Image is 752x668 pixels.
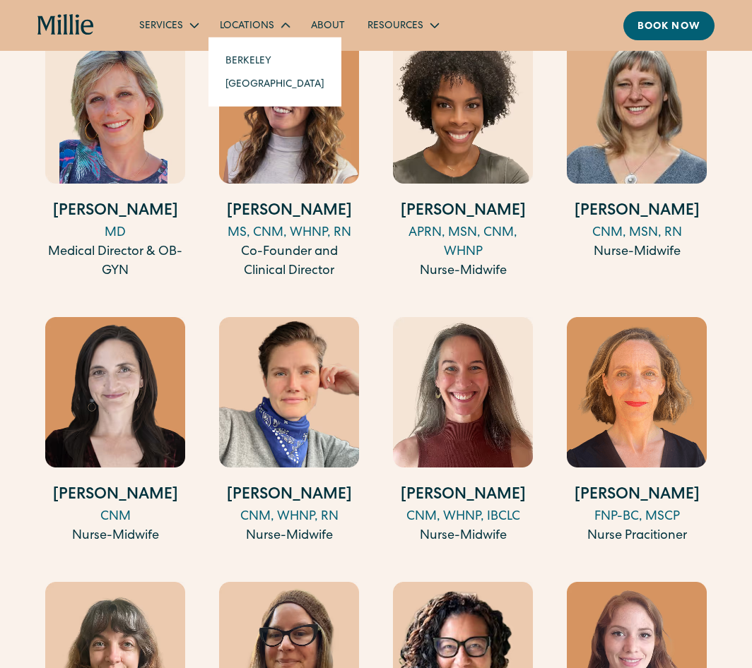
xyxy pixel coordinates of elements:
a: home [37,14,94,36]
div: Nurse-Midwife [393,262,533,281]
div: FNP-BC, MSCP [567,508,707,527]
h4: [PERSON_NAME] [219,484,359,508]
a: Book now [623,11,715,40]
div: CNM [45,508,185,527]
div: Nurse-Midwife [45,527,185,546]
h4: [PERSON_NAME] [567,484,707,508]
a: [GEOGRAPHIC_DATA] [214,72,336,95]
a: [PERSON_NAME]CNM, WHNP, IBCLCNurse-Midwife [393,317,533,546]
div: Medical Director & OB-GYN [45,243,185,281]
h4: [PERSON_NAME] [567,201,707,224]
div: Book now [638,20,700,35]
div: Co-Founder and Clinical Director [219,243,359,281]
div: Nurse Pracitioner [567,527,707,546]
a: [PERSON_NAME]CNM, WHNP, RNNurse-Midwife [219,317,359,546]
div: APRN, MSN, CNM, WHNP [393,224,533,262]
div: Nurse-Midwife [567,243,707,262]
div: Nurse-Midwife [393,527,533,546]
h4: [PERSON_NAME] [219,201,359,224]
div: Locations [220,19,274,34]
nav: Locations [208,37,341,107]
div: Services [128,13,208,37]
a: Berkeley [214,49,336,72]
div: CNM, WHNP, IBCLC [393,508,533,527]
a: [PERSON_NAME]CNMNurse-Midwife [45,317,185,546]
div: Services [139,19,183,34]
a: [PERSON_NAME]MDMedical Director & OB-GYN [45,33,185,281]
a: About [300,13,356,37]
a: [PERSON_NAME]CNM, MSN, RNNurse-Midwife [567,33,707,262]
h4: [PERSON_NAME] [393,484,533,508]
div: MD [45,224,185,243]
div: Nurse-Midwife [219,527,359,546]
h4: [PERSON_NAME] [393,201,533,224]
div: Resources [368,19,423,34]
div: CNM, MSN, RN [567,224,707,243]
a: [PERSON_NAME]FNP-BC, MSCPNurse Pracitioner [567,317,707,546]
div: MS, CNM, WHNP, RN [219,224,359,243]
a: [PERSON_NAME]MS, CNM, WHNP, RNCo-Founder and Clinical Director [219,33,359,281]
a: [PERSON_NAME]APRN, MSN, CNM, WHNPNurse-Midwife [393,33,533,281]
div: Locations [208,13,300,37]
div: Resources [356,13,449,37]
h4: [PERSON_NAME] [45,484,185,508]
h4: [PERSON_NAME] [45,201,185,224]
div: CNM, WHNP, RN [219,508,359,527]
